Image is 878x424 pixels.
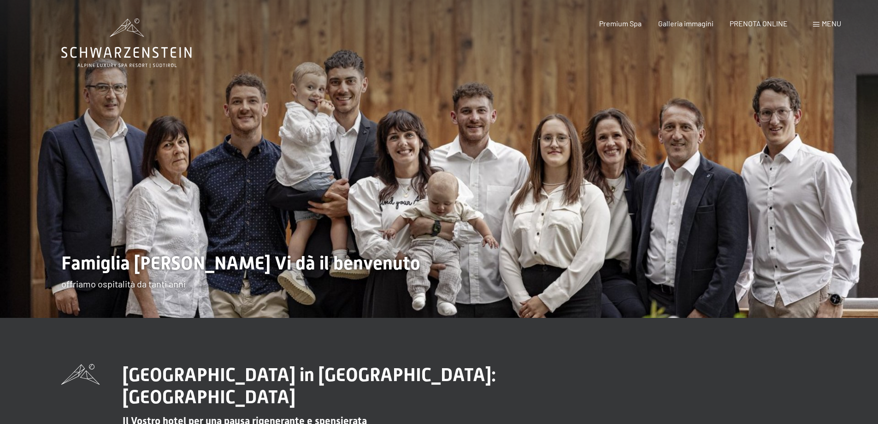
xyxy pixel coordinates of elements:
[822,19,841,28] span: Menu
[61,278,186,289] span: offriamo ospitalità da tanti anni
[123,364,496,408] span: [GEOGRAPHIC_DATA] in [GEOGRAPHIC_DATA]: [GEOGRAPHIC_DATA]
[599,19,642,28] a: Premium Spa
[61,252,420,274] span: Famiglia [PERSON_NAME] Vi dà il benvenuto
[730,19,788,28] a: PRENOTA ONLINE
[658,19,713,28] a: Galleria immagini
